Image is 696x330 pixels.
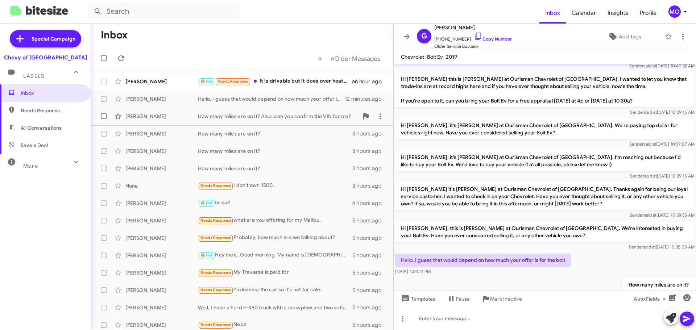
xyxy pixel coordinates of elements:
[434,23,512,32] span: [PERSON_NAME]
[668,5,681,18] div: MO
[434,43,512,50] span: Older Service Buyback
[125,165,198,172] div: [PERSON_NAME]
[394,292,441,305] button: Templates
[352,130,388,137] div: 3 hours ago
[629,244,695,250] span: Sender [DATE] 10:35:08 AM
[352,234,388,242] div: 5 hours ago
[101,29,128,41] h1: Inbox
[401,54,424,60] span: Chevrolet
[125,252,198,259] div: [PERSON_NAME]
[334,55,380,63] span: Older Messages
[125,287,198,294] div: [PERSON_NAME]
[200,235,231,240] span: Needs Response
[23,163,38,169] span: More
[352,321,388,329] div: 5 hours ago
[623,278,695,291] p: How many miles are on it?
[200,183,231,188] span: Needs Response
[314,51,385,66] nav: Page navigation example
[427,54,443,60] span: Bolt Ev
[352,252,388,259] div: 5 hours ago
[200,253,213,258] span: 🔥 Hot
[314,51,326,66] button: Previous
[421,30,427,42] span: G
[21,89,82,97] span: Inbox
[125,234,198,242] div: [PERSON_NAME]
[125,304,198,311] div: [PERSON_NAME]
[198,165,352,172] div: How many miles are on it?
[198,77,352,85] div: It is drivable but it does over heat after a while yes
[395,269,431,274] span: [DATE] 4:04:21 PM
[352,147,388,155] div: 3 hours ago
[629,63,695,68] span: Sender [DATE] 10:40:32 AM
[125,113,198,120] div: [PERSON_NAME]
[399,292,435,305] span: Templates
[566,3,602,24] a: Calendar
[125,217,198,224] div: [PERSON_NAME]
[644,173,657,179] span: said at
[352,78,388,85] div: an hour ago
[395,72,695,107] p: Hi [PERSON_NAME] this is [PERSON_NAME] at Ourisman Chevrolet of [GEOGRAPHIC_DATA]. I wanted to le...
[125,147,198,155] div: [PERSON_NAME]
[629,141,695,147] span: Sender [DATE] 10:39:07 AM
[198,304,352,311] div: Well, I have a Ford F-350 truck with a snowplow and two sets of new tires as of last winter: all ...
[32,35,75,42] span: Special Campaign
[630,212,695,218] span: Sender [DATE] 10:38:35 AM
[395,254,571,267] p: Hello. I guess that would depend on how much your offer is for the bolt
[318,54,322,63] span: «
[630,173,695,179] span: Sender [DATE] 10:39:15 AM
[200,218,231,223] span: Needs Response
[456,292,470,305] span: Pause
[441,292,476,305] button: Pause
[490,292,522,305] span: Mark Inactive
[125,182,198,189] div: None
[125,269,198,276] div: [PERSON_NAME]
[539,3,566,24] a: Inbox
[198,181,352,190] div: I don't own 1500.
[198,251,352,259] div: Hey mox.. Good morning. My name is [DEMOGRAPHIC_DATA],please
[200,322,231,327] span: Needs Response
[352,165,388,172] div: 3 hours ago
[345,95,388,103] div: 12 minutes ago
[198,199,352,207] div: Great!
[198,130,352,137] div: How many miles are on it?
[352,287,388,294] div: 5 hours ago
[602,3,634,24] span: Insights
[21,124,62,131] span: All Conversations
[644,212,656,218] span: said at
[395,151,695,171] p: Hi [PERSON_NAME], it's [PERSON_NAME] at Ourisman Chevrolet of [GEOGRAPHIC_DATA]. I'm reaching out...
[200,288,231,292] span: Needs Response
[587,30,661,43] button: Add Tags
[10,30,81,47] a: Special Campaign
[21,107,82,114] span: Needs Response
[628,292,674,305] button: Auto Fields
[198,113,359,120] div: How many miles are on it? Also, can you confirm the VIN for me?
[200,79,213,84] span: 🔥 Hot
[125,200,198,207] div: [PERSON_NAME]
[198,268,352,277] div: My Traverse is paid for
[630,109,695,115] span: Sender [DATE] 10:39:15 AM
[88,3,240,20] input: Search
[125,321,198,329] div: [PERSON_NAME]
[330,54,334,63] span: »
[395,183,695,210] p: Hi [PERSON_NAME] it's [PERSON_NAME] at Ourisman Chevrolet of [GEOGRAPHIC_DATA]. Thanks again for ...
[634,3,662,24] a: Profile
[4,54,87,61] div: Chevy of [GEOGRAPHIC_DATA]
[643,141,656,147] span: said at
[352,182,388,189] div: 3 hours ago
[198,216,352,225] div: what are you offering for my Malibu.
[198,147,352,155] div: How many miles are on it?
[395,222,695,242] p: Hi [PERSON_NAME], this is [PERSON_NAME] at Ourisman Chevrolet of [GEOGRAPHIC_DATA]. We're interes...
[352,200,388,207] div: 4 hours ago
[634,292,668,305] span: Auto Fields
[352,269,388,276] div: 5 hours ago
[198,286,352,294] div: I'm leasing the car so it's not for sale.
[476,292,528,305] button: Mark Inactive
[352,304,388,311] div: 5 hours ago
[198,321,352,329] div: Nope
[125,95,198,103] div: [PERSON_NAME]
[125,78,198,85] div: [PERSON_NAME]
[198,95,345,103] div: Hello. I guess that would depend on how much your offer is for the bolt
